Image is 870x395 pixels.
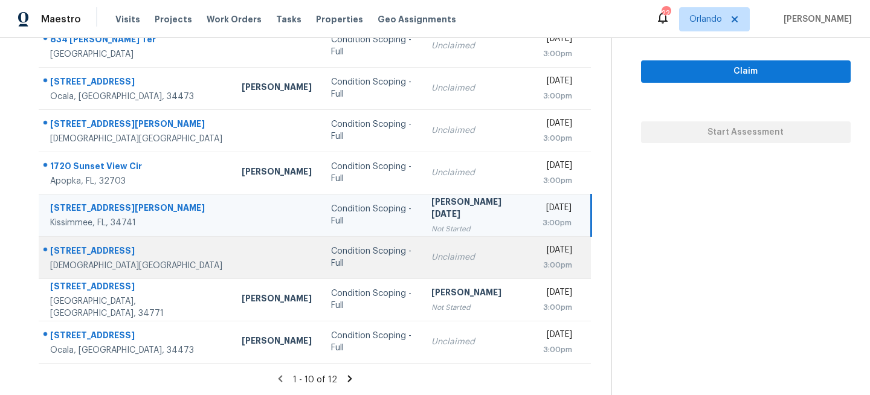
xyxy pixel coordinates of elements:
div: Unclaimed [431,82,523,94]
div: [DATE] [543,286,573,301]
div: 834 [PERSON_NAME] Ter [50,33,222,48]
div: Condition Scoping - Full [331,287,412,312]
div: Unclaimed [431,40,523,52]
div: Condition Scoping - Full [331,118,412,143]
div: Condition Scoping - Full [331,76,412,100]
div: [GEOGRAPHIC_DATA], [GEOGRAPHIC_DATA], 34771 [50,295,222,320]
div: [STREET_ADDRESS] [50,329,222,344]
div: [PERSON_NAME] [242,292,312,307]
span: [PERSON_NAME] [779,13,852,25]
div: Unclaimed [431,336,523,348]
span: Claim [651,64,841,79]
div: [DEMOGRAPHIC_DATA][GEOGRAPHIC_DATA] [50,260,222,272]
div: Unclaimed [431,251,523,263]
div: [STREET_ADDRESS] [50,245,222,260]
div: [STREET_ADDRESS] [50,280,222,295]
div: 3:00pm [543,301,573,313]
div: Unclaimed [431,167,523,179]
div: [STREET_ADDRESS][PERSON_NAME] [50,202,222,217]
div: [DATE] [543,202,572,217]
div: Condition Scoping - Full [331,330,412,354]
div: [DATE] [543,75,573,90]
div: [DATE] [543,117,573,132]
div: Unclaimed [431,124,523,136]
div: [PERSON_NAME] [242,335,312,350]
div: Ocala, [GEOGRAPHIC_DATA], 34473 [50,344,222,356]
div: [STREET_ADDRESS] [50,75,222,91]
div: Condition Scoping - Full [331,161,412,185]
div: Not Started [431,223,523,235]
div: 3:00pm [543,132,573,144]
div: [STREET_ADDRESS][PERSON_NAME] [50,118,222,133]
span: Maestro [41,13,81,25]
div: [GEOGRAPHIC_DATA] [50,48,222,60]
div: Apopka, FL, 32703 [50,175,222,187]
div: [DATE] [543,244,573,259]
span: Tasks [276,15,301,24]
div: [PERSON_NAME][DATE] [431,196,523,223]
div: Condition Scoping - Full [331,245,412,269]
div: [PERSON_NAME] [242,165,312,181]
span: Work Orders [207,13,262,25]
div: 3:00pm [543,344,573,356]
div: 1720 Sunset View Cir [50,160,222,175]
div: 3:00pm [543,217,572,229]
div: [PERSON_NAME] [242,81,312,96]
span: Visits [115,13,140,25]
div: 3:00pm [543,259,573,271]
div: Condition Scoping - Full [331,203,412,227]
div: 3:00pm [543,90,573,102]
span: Properties [316,13,363,25]
span: Geo Assignments [378,13,456,25]
span: Orlando [689,13,722,25]
div: [PERSON_NAME] [431,286,523,301]
div: 3:00pm [543,48,573,60]
div: 3:00pm [543,175,573,187]
div: [DEMOGRAPHIC_DATA][GEOGRAPHIC_DATA] [50,133,222,145]
span: Projects [155,13,192,25]
div: Condition Scoping - Full [331,34,412,58]
div: [DATE] [543,33,573,48]
button: Claim [641,60,851,83]
div: [DATE] [543,329,573,344]
div: [DATE] [543,159,573,175]
div: Not Started [431,301,523,313]
div: 22 [662,7,670,19]
div: Ocala, [GEOGRAPHIC_DATA], 34473 [50,91,222,103]
span: 1 - 10 of 12 [293,376,337,384]
div: Kissimmee, FL, 34741 [50,217,222,229]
